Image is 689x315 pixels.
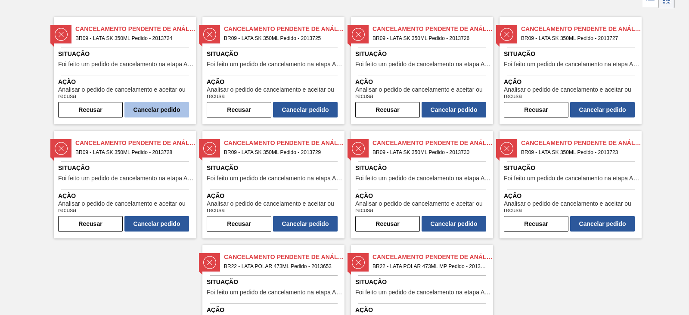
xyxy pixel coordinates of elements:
button: Cancelar pedido [124,216,189,232]
div: Completar tarefa: 29841553 [504,100,635,117]
span: Analisar o pedido de cancelamento e aceitar ou recusa [355,201,491,214]
span: Analisar o pedido de cancelamento e aceitar ou recusa [58,86,194,100]
button: Recusar [58,216,123,232]
span: Situação [504,49,639,59]
span: Ação [355,77,491,86]
img: status [55,142,68,155]
span: Cancelamento Pendente de Análise [521,25,642,34]
span: Cancelamento Pendente de Análise [75,25,196,34]
span: Situação [355,164,491,173]
span: Situação [355,278,491,287]
img: status [500,28,513,41]
div: Completar tarefa: 29841551 [207,100,338,117]
span: Cancelamento Pendente de Análise [521,139,642,148]
span: Situação [207,49,342,59]
span: Foi feito um pedido de cancelamento na etapa Aguardando Faturamento [58,61,194,68]
span: Ação [504,191,639,201]
button: Recusar [355,216,420,232]
img: status [203,28,216,41]
div: Completar tarefa: 29841555 [207,214,338,232]
span: Analisar o pedido de cancelamento e aceitar ou recusa [207,86,342,100]
img: status [500,142,513,155]
span: Foi feito um pedido de cancelamento na etapa Aguardando Faturamento [504,175,639,182]
img: status [352,256,365,269]
span: Foi feito um pedido de cancelamento na etapa Aguardando Faturamento [355,175,491,182]
span: Cancelamento Pendente de Análise [372,139,493,148]
div: Completar tarefa: 29841554 [58,214,189,232]
span: Foi feito um pedido de cancelamento na etapa Aguardando Faturamento [355,289,491,296]
div: Completar tarefa: 29841552 [355,100,486,117]
span: Situação [355,49,491,59]
span: Cancelamento Pendente de Análise [372,253,493,262]
button: Cancelar pedido [273,102,338,117]
span: Situação [207,164,342,173]
span: Cancelamento Pendente de Análise [75,139,196,148]
span: BR09 - LATA SK 350ML Pedido - 2013728 [75,148,189,157]
span: Ação [355,306,491,315]
span: Ação [207,191,342,201]
button: Cancelar pedido [124,102,189,117]
span: Foi feito um pedido de cancelamento na etapa Aguardando Faturamento [58,175,194,182]
span: Cancelamento Pendente de Análise [224,139,344,148]
button: Recusar [355,102,420,117]
img: status [55,28,68,41]
span: Foi feito um pedido de cancelamento na etapa Aguardando Faturamento [504,61,639,68]
span: BR22 - LATA POLAR 473ML MP Pedido - 2013658 [372,262,486,271]
span: BR09 - LATA SK 350ML Pedido - 2013723 [521,148,635,157]
button: Recusar [58,102,123,117]
img: status [203,256,216,269]
span: Analisar o pedido de cancelamento e aceitar ou recusa [504,86,639,100]
button: Cancelar pedido [422,216,486,232]
div: Completar tarefa: 29841550 [58,100,189,117]
span: BR09 - LATA SK 350ML Pedido - 2013727 [521,34,635,43]
span: Analisar o pedido de cancelamento e aceitar ou recusa [355,86,491,100]
button: Cancelar pedido [570,216,635,232]
span: Cancelamento Pendente de Análise [224,253,344,262]
span: Ação [58,77,194,86]
span: Situação [504,164,639,173]
span: Foi feito um pedido de cancelamento na etapa Aguardando Faturamento [207,61,342,68]
button: Recusar [207,102,271,117]
div: Completar tarefa: 29841557 [504,214,635,232]
span: Analisar o pedido de cancelamento e aceitar ou recusa [504,201,639,214]
button: Cancelar pedido [422,102,486,117]
span: Analisar o pedido de cancelamento e aceitar ou recusa [207,201,342,214]
span: Ação [355,191,491,201]
span: Analisar o pedido de cancelamento e aceitar ou recusa [58,201,194,214]
span: Situação [58,49,194,59]
span: Foi feito um pedido de cancelamento na etapa Aguardando Faturamento [207,289,342,296]
span: Situação [58,164,194,173]
img: status [352,28,365,41]
button: Cancelar pedido [570,102,635,117]
span: BR09 - LATA SK 350ML Pedido - 2013730 [372,148,486,157]
span: BR09 - LATA SK 350ML Pedido - 2013725 [224,34,338,43]
div: Completar tarefa: 29841556 [355,214,486,232]
span: BR09 - LATA SK 350ML Pedido - 2013724 [75,34,189,43]
span: Situação [207,278,342,287]
button: Cancelar pedido [273,216,338,232]
span: BR09 - LATA SK 350ML Pedido - 2013726 [372,34,486,43]
button: Recusar [504,216,568,232]
img: status [352,142,365,155]
span: BR09 - LATA SK 350ML Pedido - 2013729 [224,148,338,157]
button: Recusar [207,216,271,232]
span: BR22 - LATA POLAR 473ML Pedido - 2013653 [224,262,338,271]
span: Ação [207,306,342,315]
span: Ação [58,191,194,201]
button: Recusar [504,102,568,117]
span: Foi feito um pedido de cancelamento na etapa Aguardando Faturamento [355,61,491,68]
span: Ação [207,77,342,86]
span: Foi feito um pedido de cancelamento na etapa Aguardando Faturamento [207,175,342,182]
img: status [203,142,216,155]
span: Cancelamento Pendente de Análise [224,25,344,34]
span: Ação [504,77,639,86]
span: Cancelamento Pendente de Análise [372,25,493,34]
